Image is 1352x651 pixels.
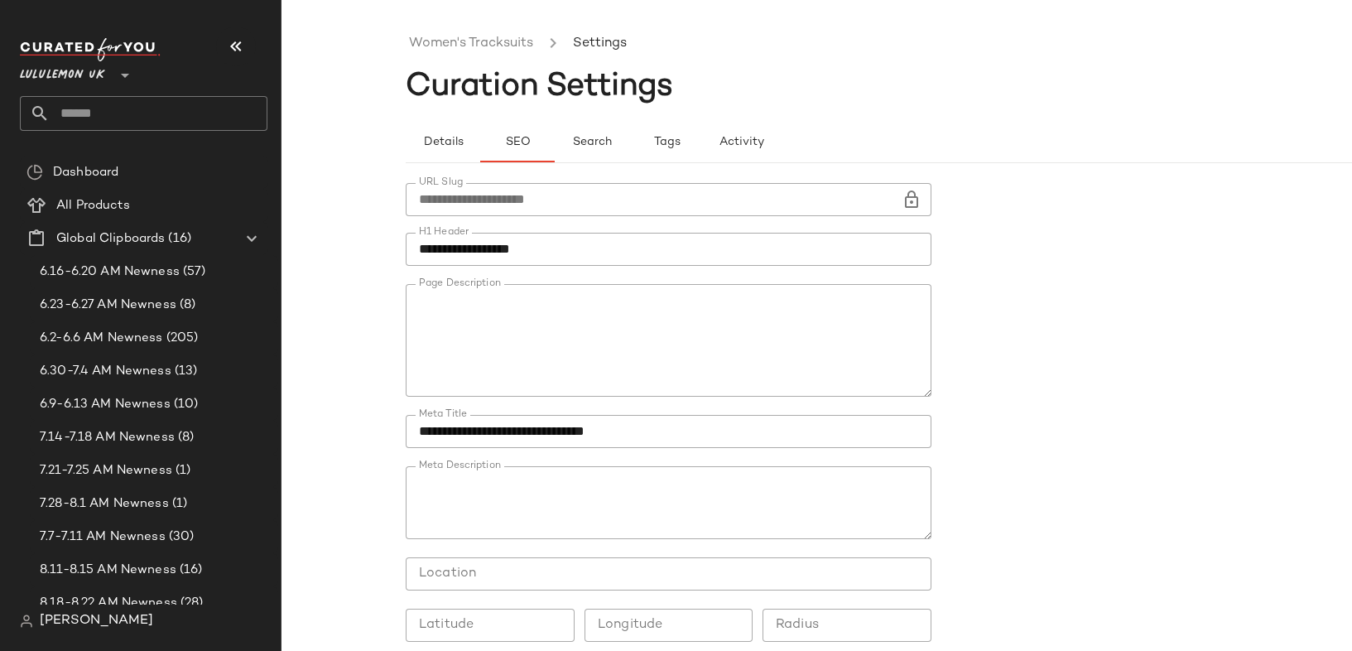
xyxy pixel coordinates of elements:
span: 6.30-7.4 AM Newness [40,362,171,381]
span: Details [422,136,463,149]
span: (205) [163,329,199,348]
a: Women's Tracksuits [409,33,533,55]
span: (8) [175,428,194,447]
span: All Products [56,196,130,215]
span: 6.9-6.13 AM Newness [40,395,171,414]
span: Activity [718,136,763,149]
span: (16) [176,561,203,580]
span: [PERSON_NAME] [40,611,153,631]
span: 7.28-8.1 AM Newness [40,494,169,514]
span: (10) [171,395,199,414]
span: 7.7-7.11 AM Newness [40,528,166,547]
img: svg%3e [20,615,33,628]
span: (1) [172,461,190,480]
span: (1) [169,494,187,514]
span: (8) [176,296,195,315]
span: 8.11-8.15 AM Newness [40,561,176,580]
span: 8.18-8.22 AM Newness [40,594,177,613]
span: 6.2-6.6 AM Newness [40,329,163,348]
span: (13) [171,362,198,381]
span: Search [572,136,612,149]
span: Curation Settings [406,70,673,104]
span: Tags [652,136,680,149]
img: cfy_white_logo.C9jOOHJF.svg [20,38,161,61]
span: Global Clipboards [56,229,165,248]
span: (30) [166,528,195,547]
span: (28) [177,594,204,613]
span: (16) [165,229,191,248]
img: svg%3e [26,164,43,181]
span: Lululemon UK [20,56,105,86]
li: Settings [570,33,630,55]
span: (57) [180,263,206,282]
span: 6.23-6.27 AM Newness [40,296,176,315]
span: 6.16-6.20 AM Newness [40,263,180,282]
span: SEO [504,136,530,149]
span: 7.14-7.18 AM Newness [40,428,175,447]
span: Dashboard [53,163,118,182]
span: 7.21-7.25 AM Newness [40,461,172,480]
